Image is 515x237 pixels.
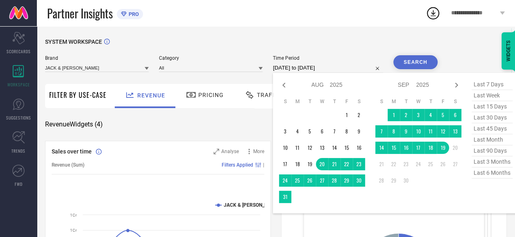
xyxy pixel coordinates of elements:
td: Sun Aug 03 2025 [279,125,291,138]
span: Traffic [257,92,282,98]
td: Mon Sep 01 2025 [388,109,400,121]
th: Friday [437,98,449,105]
td: Thu Sep 18 2025 [424,142,437,154]
td: Mon Aug 11 2025 [291,142,304,154]
td: Sun Aug 10 2025 [279,142,291,154]
span: last 30 days [472,112,513,123]
th: Wednesday [316,98,328,105]
input: Select time period [273,63,383,73]
svg: Zoom [213,149,219,154]
td: Tue Sep 23 2025 [400,158,412,170]
span: last 7 days [472,79,513,90]
td: Fri Sep 26 2025 [437,158,449,170]
span: Filter By Use-Case [49,90,107,100]
button: Search [393,55,438,69]
th: Sunday [279,98,291,105]
td: Sun Sep 14 2025 [375,142,388,154]
th: Saturday [353,98,365,105]
td: Tue Aug 26 2025 [304,174,316,187]
span: last month [472,134,513,145]
th: Friday [340,98,353,105]
span: FWD [15,181,23,187]
td: Thu Aug 21 2025 [328,158,340,170]
th: Monday [388,98,400,105]
span: More [253,149,264,154]
text: JACK & [PERSON_NAME] [224,202,279,208]
td: Tue Aug 12 2025 [304,142,316,154]
span: PRO [127,11,139,17]
td: Tue Sep 16 2025 [400,142,412,154]
td: Tue Sep 30 2025 [400,174,412,187]
td: Sat Aug 02 2025 [353,109,365,121]
td: Sun Aug 17 2025 [279,158,291,170]
span: last 45 days [472,123,513,134]
th: Saturday [449,98,461,105]
td: Sat Sep 20 2025 [449,142,461,154]
td: Tue Aug 19 2025 [304,158,316,170]
td: Fri Sep 05 2025 [437,109,449,121]
td: Sat Aug 16 2025 [353,142,365,154]
td: Sat Sep 13 2025 [449,125,461,138]
td: Fri Aug 15 2025 [340,142,353,154]
span: TRENDS [11,148,25,154]
span: Revenue (Sum) [52,162,84,168]
span: last 3 months [472,156,513,167]
span: SYSTEM WORKSPACE [45,38,102,45]
span: Partner Insights [47,5,113,22]
span: | [263,162,264,168]
th: Tuesday [304,98,316,105]
td: Wed Aug 27 2025 [316,174,328,187]
td: Thu Aug 07 2025 [328,125,340,138]
text: 1Cr [70,228,77,232]
th: Tuesday [400,98,412,105]
th: Thursday [424,98,437,105]
span: last 6 months [472,167,513,178]
td: Wed Sep 03 2025 [412,109,424,121]
td: Sat Aug 23 2025 [353,158,365,170]
td: Fri Aug 29 2025 [340,174,353,187]
td: Wed Sep 24 2025 [412,158,424,170]
td: Tue Sep 09 2025 [400,125,412,138]
td: Sun Aug 31 2025 [279,191,291,203]
td: Mon Aug 04 2025 [291,125,304,138]
td: Sun Sep 28 2025 [375,174,388,187]
th: Wednesday [412,98,424,105]
span: WORKSPACE [7,81,30,88]
span: Filters Applied [222,162,253,168]
td: Mon Aug 18 2025 [291,158,304,170]
td: Sun Sep 07 2025 [375,125,388,138]
td: Mon Sep 29 2025 [388,174,400,187]
th: Monday [291,98,304,105]
td: Sun Aug 24 2025 [279,174,291,187]
span: Category [159,55,263,61]
td: Thu Aug 14 2025 [328,142,340,154]
span: Brand [45,55,149,61]
div: Open download list [426,6,440,20]
td: Sat Sep 27 2025 [449,158,461,170]
span: Revenue Widgets ( 4 ) [45,120,103,129]
td: Tue Aug 05 2025 [304,125,316,138]
td: Thu Sep 04 2025 [424,109,437,121]
td: Thu Sep 25 2025 [424,158,437,170]
td: Fri Sep 12 2025 [437,125,449,138]
span: Sales over time [52,148,92,155]
div: Next month [451,80,461,90]
td: Fri Aug 01 2025 [340,109,353,121]
td: Sat Aug 30 2025 [353,174,365,187]
td: Mon Sep 22 2025 [388,158,400,170]
td: Wed Aug 13 2025 [316,142,328,154]
td: Fri Sep 19 2025 [437,142,449,154]
td: Mon Sep 15 2025 [388,142,400,154]
th: Sunday [375,98,388,105]
td: Wed Sep 17 2025 [412,142,424,154]
td: Fri Aug 08 2025 [340,125,353,138]
td: Fri Aug 22 2025 [340,158,353,170]
td: Wed Aug 06 2025 [316,125,328,138]
td: Wed Aug 20 2025 [316,158,328,170]
td: Mon Aug 25 2025 [291,174,304,187]
td: Thu Sep 11 2025 [424,125,437,138]
span: Pricing [198,92,224,98]
th: Thursday [328,98,340,105]
td: Sat Aug 09 2025 [353,125,365,138]
span: Analyse [221,149,239,154]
